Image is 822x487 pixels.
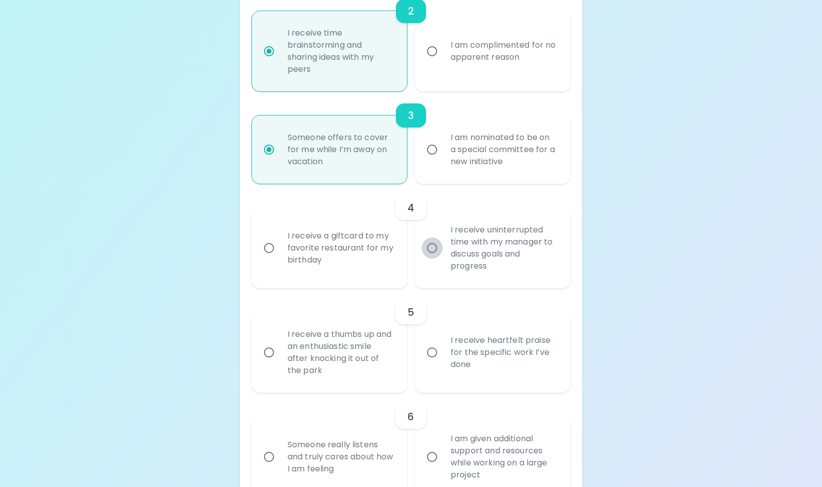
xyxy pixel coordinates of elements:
[408,3,414,19] h6: 2
[443,27,565,75] div: I am complimented for no apparent reason
[280,218,401,278] div: I receive a giftcard to my favorite restaurant for my birthday
[443,119,565,180] div: I am nominated to be on a special committee for a new initiative
[252,91,571,184] div: choice-group-check
[280,15,401,87] div: I receive time brainstorming and sharing ideas with my peers
[443,212,565,284] div: I receive uninterrupted time with my manager to discuss goals and progress
[408,107,414,124] h6: 3
[407,200,414,216] h6: 4
[407,304,414,320] h6: 5
[280,316,401,389] div: I receive a thumbs up and an enthusiastic smile after knocking it out of the park
[252,288,571,393] div: choice-group-check
[443,322,565,383] div: I receive heartfelt praise for the specific work I’ve done
[252,184,571,288] div: choice-group-check
[280,119,401,180] div: Someone offers to cover for me while I’m away on vacation
[407,409,414,425] h6: 6
[280,427,401,487] div: Someone really listens and truly cares about how I am feeling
